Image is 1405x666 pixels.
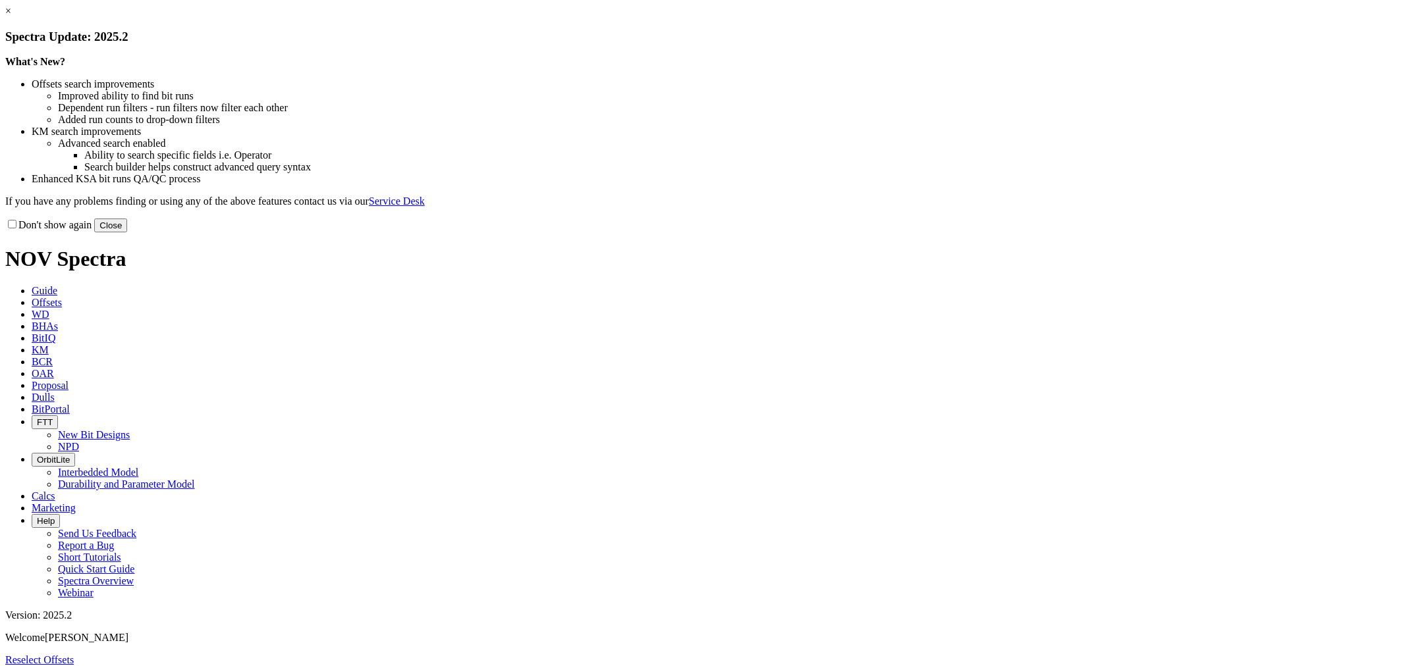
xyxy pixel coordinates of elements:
[58,528,136,539] a: Send Us Feedback
[58,429,130,440] a: New Bit Designs
[5,219,92,230] label: Don't show again
[58,467,138,478] a: Interbedded Model
[32,502,76,513] span: Marketing
[37,417,53,427] span: FTT
[5,609,1400,621] div: Version: 2025.2
[5,5,11,16] a: ×
[58,102,1400,114] li: Dependent run filters - run filters now filter each other
[32,490,55,501] span: Calcs
[5,30,1400,44] h3: Spectra Update: 2025.2
[32,297,62,308] span: Offsets
[58,114,1400,126] li: Added run counts to drop-down filters
[58,551,121,563] a: Short Tutorials
[58,540,114,551] a: Report a Bug
[32,320,58,332] span: BHAs
[32,403,70,415] span: BitPortal
[32,368,54,379] span: OAR
[5,56,65,67] strong: What's New?
[37,455,70,465] span: OrbitLite
[5,195,1400,207] p: If you have any problems finding or using any of the above features contact us via our
[32,344,49,355] span: KM
[5,632,1400,644] p: Welcome
[37,516,55,526] span: Help
[58,478,195,490] a: Durability and Parameter Model
[32,78,1400,90] li: Offsets search improvements
[5,247,1400,271] h1: NOV Spectra
[369,195,425,207] a: Service Desk
[32,380,69,391] span: Proposal
[32,356,53,367] span: BCR
[32,126,1400,138] li: KM search improvements
[32,285,57,296] span: Guide
[58,563,134,575] a: Quick Start Guide
[58,575,134,586] a: Spectra Overview
[32,173,1400,185] li: Enhanced KSA bit runs QA/QC process
[58,138,1400,149] li: Advanced search enabled
[32,309,49,320] span: WD
[32,332,55,344] span: BitIQ
[58,90,1400,102] li: Improved ability to find bit runs
[5,654,74,665] a: Reselect Offsets
[32,392,55,403] span: Dulls
[45,632,128,643] span: [PERSON_NAME]
[8,220,16,228] input: Don't show again
[94,218,127,232] button: Close
[84,149,1400,161] li: Ability to search specific fields i.e. Operator
[84,161,1400,173] li: Search builder helps construct advanced query syntax
[58,587,94,598] a: Webinar
[58,441,79,452] a: NPD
